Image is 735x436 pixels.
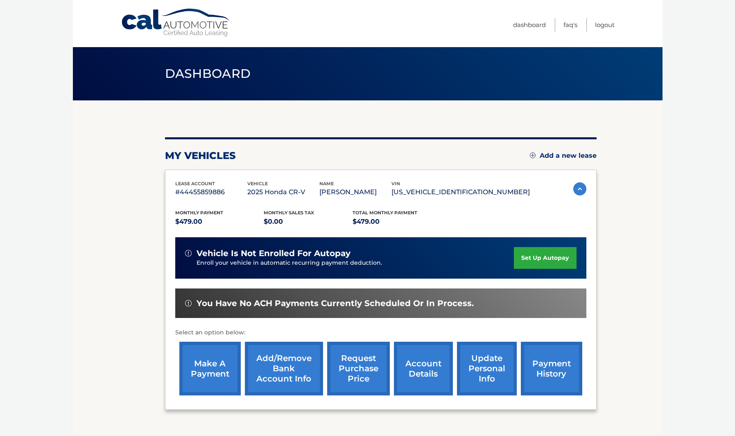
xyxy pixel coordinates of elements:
[197,298,474,309] span: You have no ACH payments currently scheduled or in process.
[353,216,441,227] p: $479.00
[319,181,334,186] span: name
[175,181,215,186] span: lease account
[595,18,615,32] a: Logout
[247,181,268,186] span: vehicle
[175,186,247,198] p: #44455859886
[179,342,241,395] a: make a payment
[185,250,192,257] img: alert-white.svg
[573,182,586,195] img: accordion-active.svg
[165,150,236,162] h2: my vehicles
[197,259,514,268] p: Enroll your vehicle in automatic recurring payment deduction.
[530,152,597,160] a: Add a new lease
[394,342,453,395] a: account details
[121,8,231,37] a: Cal Automotive
[197,248,351,259] span: vehicle is not enrolled for autopay
[165,66,251,81] span: Dashboard
[391,186,530,198] p: [US_VEHICLE_IDENTIFICATION_NUMBER]
[563,18,577,32] a: FAQ's
[245,342,323,395] a: Add/Remove bank account info
[513,18,546,32] a: Dashboard
[319,186,391,198] p: [PERSON_NAME]
[175,328,586,338] p: Select an option below:
[327,342,390,395] a: request purchase price
[530,152,536,158] img: add.svg
[264,216,353,227] p: $0.00
[175,210,223,216] span: Monthly Payment
[264,210,314,216] span: Monthly sales Tax
[175,216,264,227] p: $479.00
[247,186,319,198] p: 2025 Honda CR-V
[391,181,400,186] span: vin
[353,210,417,216] span: Total Monthly Payment
[514,247,576,269] a: set up autopay
[185,300,192,307] img: alert-white.svg
[457,342,517,395] a: update personal info
[521,342,582,395] a: payment history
